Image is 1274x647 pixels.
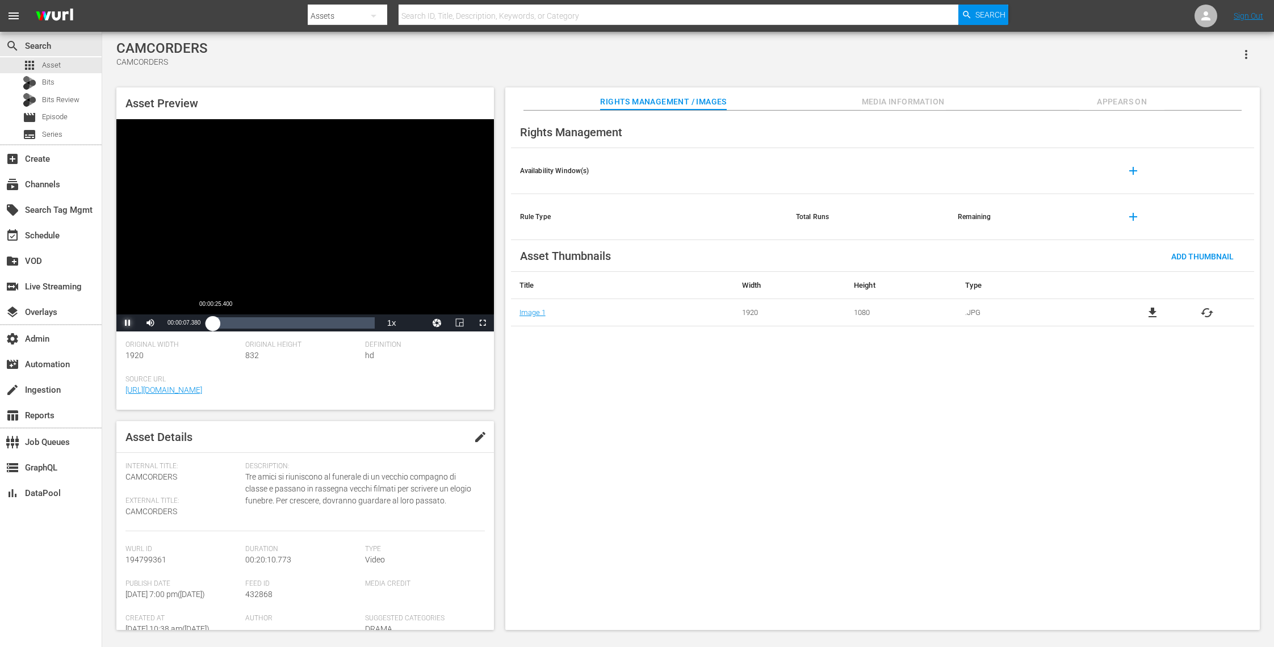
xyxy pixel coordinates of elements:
span: Search Tag Mgmt [6,203,19,217]
button: add [1120,203,1147,230]
span: edit [473,430,487,444]
td: .JPG [957,299,1105,326]
span: Series [23,128,36,141]
th: Height [845,272,957,299]
span: [DATE] 7:00 pm ( [DATE] ) [125,590,205,599]
span: 00:20:10.773 [245,555,291,564]
span: VOD [6,254,19,268]
span: Asset Details [125,430,192,444]
div: Bits [23,76,36,90]
span: Original Width [125,341,240,350]
div: Bits Review [23,93,36,107]
span: Job Queues [6,435,19,449]
span: Definition [365,341,479,350]
span: hd [365,351,374,360]
span: Asset [42,60,61,71]
div: CAMCORDERS [116,40,208,56]
span: [DATE] 10:38 am ( [DATE] ) [125,624,209,633]
span: 832 [245,351,259,360]
span: CAMCORDERS [125,472,177,481]
span: External Title: [125,497,240,506]
th: Availability Window(s) [511,148,787,194]
a: Sign Out [1234,11,1263,20]
button: Playback Rate [380,314,403,331]
span: Live Streaming [6,280,19,293]
span: Asset Thumbnails [520,249,611,263]
span: Search [6,39,19,53]
div: CAMCORDERS [116,56,208,68]
span: add [1126,210,1140,224]
span: 432868 [245,590,273,599]
span: Overlays [6,305,19,319]
a: [URL][DOMAIN_NAME] [125,385,202,394]
span: Episode [42,111,68,123]
span: Rights Management / Images [600,95,726,109]
span: 00:00:07.380 [167,320,200,326]
span: Wurl Id [125,545,240,554]
td: 1080 [845,299,957,326]
span: Search [975,5,1005,25]
th: Width [734,272,845,299]
th: Type [957,272,1105,299]
span: Duration [245,545,359,554]
span: Media Information [861,95,946,109]
span: Created At [125,614,240,623]
span: Source Url [125,375,479,384]
span: Media Credit [365,579,479,589]
span: Suggested Categories [365,614,479,623]
th: Total Runs [787,194,949,240]
span: GraphQL [6,461,19,474]
a: Image 1 [519,308,546,317]
div: Video Player [116,119,494,331]
span: Admin [6,332,19,346]
span: Automation [6,358,19,371]
button: Add Thumbnail [1162,246,1243,266]
button: Search [958,5,1008,25]
th: Rule Type [511,194,787,240]
span: Appears On [1079,95,1164,109]
span: Author [245,614,359,623]
span: Asset [23,58,36,72]
span: Ingestion [6,383,19,397]
span: CAMCORDERS [125,507,177,516]
span: Description: [245,462,479,471]
button: Mute [139,314,162,331]
span: Original Height [245,341,359,350]
button: add [1120,157,1147,184]
span: Video [365,555,385,564]
span: 194799361 [125,555,166,564]
span: Bits Review [42,94,79,106]
span: Schedule [6,229,19,242]
span: Feed ID [245,579,359,589]
span: DataPool [6,486,19,500]
span: Channels [6,178,19,191]
button: edit [467,423,494,451]
button: cached [1200,306,1214,320]
span: Create [6,152,19,166]
span: add [1126,164,1140,178]
span: menu [7,9,20,23]
a: file_download [1146,306,1159,320]
img: ans4CAIJ8jUAAAAAAAAAAAAAAAAAAAAAAAAgQb4GAAAAAAAAAAAAAAAAAAAAAAAAJMjXAAAAAAAAAAAAAAAAAAAAAAAAgAT5G... [27,3,82,30]
span: Add Thumbnail [1162,252,1243,261]
span: 1920 [125,351,144,360]
div: Progress Bar [212,317,374,329]
span: DRAMA [365,624,392,633]
th: Remaining [949,194,1110,240]
button: Fullscreen [471,314,494,331]
td: 1920 [734,299,845,326]
span: Rights Management [520,125,622,139]
span: Tre amici si riuniscono al funerale di un vecchio compagno di classe e passano in rassegna vecchi... [245,471,479,507]
span: Bits [42,77,55,88]
th: Title [511,272,734,299]
button: Jump To Time [426,314,449,331]
span: Episode [23,111,36,124]
span: Reports [6,409,19,422]
span: Type [365,545,479,554]
button: Picture-in-Picture [449,314,471,331]
span: Internal Title: [125,462,240,471]
button: Pause [116,314,139,331]
span: Publish Date [125,579,240,589]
